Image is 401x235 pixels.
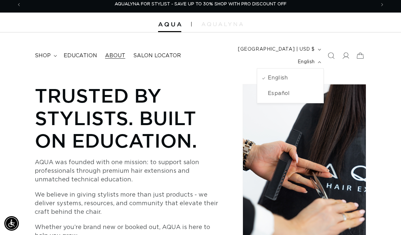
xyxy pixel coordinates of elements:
[268,89,317,98] span: Español
[60,48,101,63] a: Education
[257,70,323,86] a: English
[4,216,19,231] div: Accessibility Menu
[115,2,286,6] span: AQUALYNA FOR STYLIST - SAVE UP TO 30% SHOP WITH PRO DISCOUNT OFF
[31,48,60,63] summary: shop
[158,22,181,27] img: Aqua Hair Extensions
[35,158,221,184] p: AQUA was founded with one mission: to support salon professionals through premium hair extensions...
[234,43,324,56] button: [GEOGRAPHIC_DATA] | USD $
[133,52,181,59] span: Salon Locator
[324,48,338,63] summary: Search
[238,46,315,53] span: [GEOGRAPHIC_DATA] | USD $
[257,86,323,101] a: Español
[64,52,97,59] span: Education
[35,52,51,59] span: shop
[294,56,324,68] button: English
[35,191,221,216] p: We believe in giving stylists more than just products - we deliver systems, resources, and commun...
[201,22,243,26] img: aqualyna.com
[105,52,125,59] span: About
[368,203,401,235] iframe: Chat Widget
[101,48,129,63] a: About
[268,73,317,83] span: English
[298,59,315,66] span: English
[129,48,185,63] a: Salon Locator
[35,84,221,152] p: Trusted by Stylists. Built on Education.
[368,203,401,235] div: 聊天小组件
